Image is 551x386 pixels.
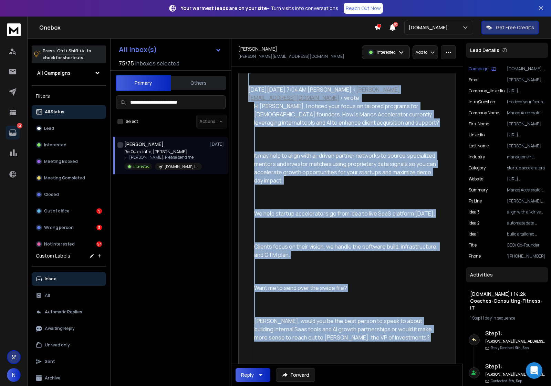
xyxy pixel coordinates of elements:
[276,368,315,382] button: Forward
[39,23,374,32] h1: Onebox
[44,192,59,197] p: Closed
[45,293,50,298] p: All
[124,149,202,155] p: Re: Quick intro, [PERSON_NAME]
[32,322,106,335] button: Awaiting Reply
[32,237,106,251] button: Not Interested94
[469,231,479,237] p: Idea 1
[469,77,479,83] p: Email
[32,338,106,352] button: Unread only
[32,272,106,286] button: Inbox
[17,123,22,128] p: 106
[45,375,61,381] p: Archive
[469,143,489,149] p: Last Name
[113,43,227,56] button: All Inbox(s)
[96,225,102,230] div: 3
[469,198,482,204] p: Ps Line
[469,253,481,259] p: Phone
[135,59,179,67] h3: Inboxes selected
[409,24,450,31] p: [DOMAIN_NAME]
[7,368,21,382] button: N
[507,253,545,259] p: '[PHONE_NUMBER]
[44,241,75,247] p: Not Interested
[507,110,545,116] p: Manos Accelerator
[36,252,70,259] h3: Custom Labels
[210,142,226,147] p: [DATE]
[32,155,106,168] button: Meeting Booked
[7,23,21,36] img: logo
[236,368,270,382] button: Reply
[470,47,499,54] p: Lead Details
[45,309,82,315] p: Automatic Replies
[32,171,106,185] button: Meeting Completed
[469,154,485,160] p: industry
[124,155,202,160] p: Hi [PERSON_NAME], Please send me
[469,165,486,171] p: Category
[32,66,106,80] button: All Campaigns
[346,5,381,12] p: Reach Out Now
[165,164,198,169] p: [DOMAIN_NAME] | 14.2k Coaches-Consulting-Fitness-IT
[32,305,106,319] button: Automatic Replies
[507,198,545,204] p: [PERSON_NAME], would you be the best person to speak to about building internal Saas tools and AI...
[96,208,102,214] div: 9
[45,276,56,282] p: Inbox
[507,187,545,193] p: Manos Accelerator is a unique startup accelerator that focuses on providing mentorship-driven pro...
[469,209,480,215] p: Idea 3
[515,345,529,350] span: 5th, Sep
[507,99,545,105] p: I noticed your focus on tailored programs for [DEMOGRAPHIC_DATA] founders. How is Manos Accelerat...
[470,315,480,321] span: 1 Step
[469,132,485,138] p: linkedin
[56,47,85,55] span: Ctrl + Shift + k
[45,359,55,364] p: Sent
[119,46,157,53] h1: All Inbox(s)
[496,24,534,31] p: Get Free Credits
[116,75,171,91] button: Primary
[469,242,477,248] p: title
[507,132,545,138] p: [URL][DOMAIN_NAME]
[469,187,488,193] p: Summary
[32,221,106,234] button: Wrong person3
[507,154,545,160] p: management consulting
[181,5,338,12] p: – Turn visits into conversations
[32,188,106,201] button: Closed
[485,362,545,371] h6: Step 1 :
[507,165,545,171] p: startup accelerators
[485,372,545,377] h6: [PERSON_NAME][EMAIL_ADDRESS][DOMAIN_NAME]
[45,342,70,348] p: Unread only
[181,5,267,11] strong: Your warmest leads are on your site
[507,143,545,149] p: [PERSON_NAME]
[469,220,480,226] p: Idea 2
[45,326,75,331] p: Awaiting Reply
[44,159,78,164] p: Meeting Booked
[485,339,545,344] h6: [PERSON_NAME][EMAIL_ADDRESS][DOMAIN_NAME]
[470,315,544,321] div: |
[466,267,548,282] div: Activities
[32,204,106,218] button: Out of office9
[507,231,545,237] p: build a tailored internal saas platform that tracks each founder’s mentorship milestones, resourc...
[469,176,483,182] p: website
[416,50,427,55] p: Add to
[32,91,106,101] h3: Filters
[507,209,545,215] p: align with ai-driven partner networks to source specialized mentors and investor matches using pr...
[507,77,545,83] p: [PERSON_NAME][EMAIL_ADDRESS][DOMAIN_NAME]
[393,22,398,27] span: 50
[124,141,164,148] h1: [PERSON_NAME]
[133,164,149,169] p: Interested
[96,241,102,247] div: 94
[32,289,106,302] button: All
[491,378,522,384] p: Contacted
[491,345,529,351] p: Reply Received
[32,105,106,119] button: All Status
[469,121,489,127] p: First Name
[485,329,545,337] h6: Step 1 :
[469,110,499,116] p: Company Name
[507,242,545,248] p: CEO/ Co-Founder
[171,75,226,91] button: Others
[509,378,522,383] span: 5th, Sep
[507,66,545,72] p: [DOMAIN_NAME] | 14.2k Coaches-Consulting-Fitness-IT
[469,66,496,72] button: Campaign
[238,54,344,59] p: [PERSON_NAME][EMAIL_ADDRESS][DOMAIN_NAME]
[6,126,20,139] a: 106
